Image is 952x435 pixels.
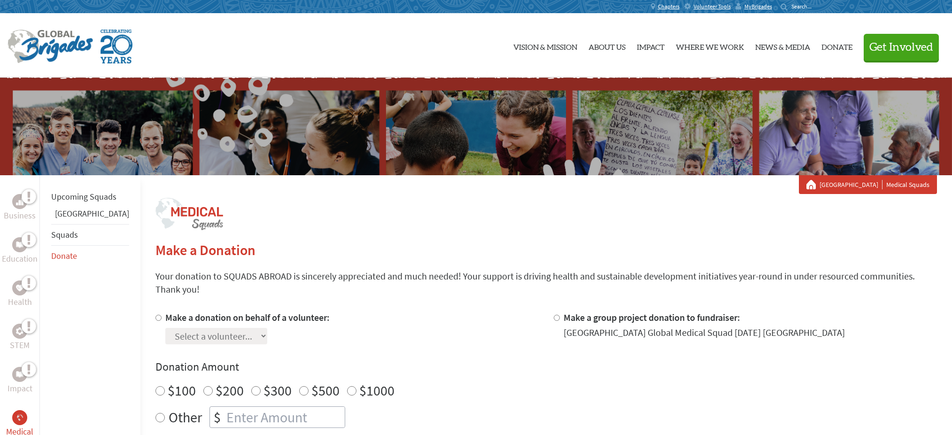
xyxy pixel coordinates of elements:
div: Education [12,237,27,252]
a: STEMSTEM [10,324,30,352]
div: STEM [12,324,27,339]
div: Impact [12,367,27,382]
li: Donate [51,246,129,266]
a: Squads [51,229,78,240]
label: $1000 [359,381,395,399]
a: BusinessBusiness [4,194,36,222]
a: [GEOGRAPHIC_DATA] [820,180,882,189]
a: [GEOGRAPHIC_DATA] [55,208,129,219]
div: Medical [12,410,27,425]
a: Where We Work [676,21,744,70]
label: $100 [168,381,196,399]
div: $ [210,407,224,427]
a: EducationEducation [2,237,38,265]
a: About Us [588,21,626,70]
h4: Donation Amount [155,359,937,374]
a: Donate [821,21,852,70]
div: [GEOGRAPHIC_DATA] Global Medical Squad [DATE] [GEOGRAPHIC_DATA] [564,326,845,339]
a: Upcoming Squads [51,191,116,202]
button: Get Involved [864,34,939,61]
div: Medical Squads [806,180,929,189]
p: Education [2,252,38,265]
a: Donate [51,250,77,261]
li: Squads [51,224,129,246]
span: Get Involved [869,42,933,53]
img: Medical [16,414,23,421]
span: Volunteer Tools [694,3,731,10]
label: Make a donation on behalf of a volunteer: [165,311,330,323]
p: Impact [8,382,32,395]
label: Other [169,406,202,428]
img: STEM [16,327,23,335]
li: Greece [51,207,129,224]
img: Global Brigades Celebrating 20 Years [101,30,132,63]
span: MyBrigades [744,3,772,10]
p: Your donation to SQUADS ABROAD is sincerely appreciated and much needed! Your support is driving ... [155,270,937,296]
h2: Make a Donation [155,241,937,258]
a: Impact [637,21,665,70]
input: Enter Amount [224,407,345,427]
a: HealthHealth [8,280,32,309]
img: Global Brigades Logo [8,30,93,63]
p: Health [8,295,32,309]
span: Chapters [658,3,680,10]
div: Health [12,280,27,295]
img: logo-medical-squads.png [155,198,223,230]
a: Vision & Mission [513,21,577,70]
li: Upcoming Squads [51,186,129,207]
div: Business [12,194,27,209]
img: Education [16,241,23,248]
a: ImpactImpact [8,367,32,395]
label: $300 [263,381,292,399]
p: Business [4,209,36,222]
label: Make a group project donation to fundraiser: [564,311,740,323]
label: $500 [311,381,340,399]
img: Business [16,198,23,205]
a: News & Media [755,21,810,70]
img: Impact [16,371,23,378]
input: Search... [791,3,818,10]
p: STEM [10,339,30,352]
img: Health [16,285,23,291]
label: $200 [216,381,244,399]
